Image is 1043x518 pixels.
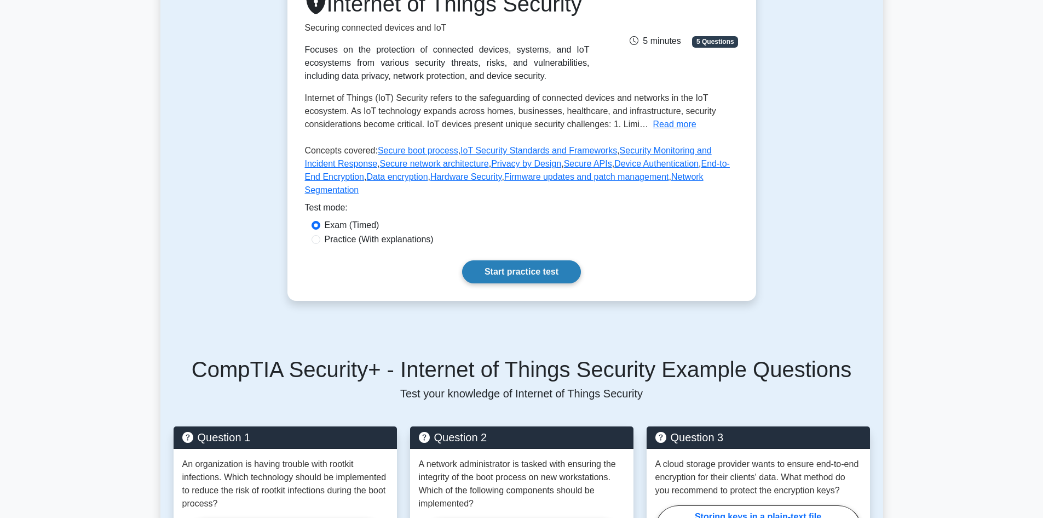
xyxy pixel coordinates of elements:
div: Focuses on the protection of connected devices, systems, and IoT ecosystems from various security... [305,43,590,83]
a: Firmware updates and patch management [504,172,669,181]
p: Securing connected devices and IoT [305,21,590,35]
h5: Question 2 [419,431,625,444]
p: A cloud storage provider wants to ensure end-to-end encryption for their clients' data. What meth... [655,458,861,497]
label: Exam (Timed) [325,219,379,232]
div: Test mode: [305,201,739,219]
label: Practice (With explanations) [325,233,434,246]
p: Test your knowledge of Internet of Things Security [174,387,870,400]
a: Secure APIs [564,159,612,168]
a: Device Authentication [614,159,699,168]
a: Secure boot process [378,146,458,155]
a: Start practice test [462,260,581,283]
span: 5 minutes [630,36,681,45]
a: Hardware Security [430,172,502,181]
button: Read more [653,118,696,131]
h5: CompTIA Security+ - Internet of Things Security Example Questions [174,356,870,383]
span: Internet of Things (IoT) Security refers to the safeguarding of connected devices and networks in... [305,93,716,129]
a: Privacy by Design [491,159,561,168]
a: IoT Security Standards and Frameworks [460,146,617,155]
h5: Question 1 [182,431,388,444]
p: An organization is having trouble with rootkit infections. Which technology should be implemented... [182,458,388,510]
a: Secure network architecture [379,159,488,168]
a: Data encryption [366,172,428,181]
p: A network administrator is tasked with ensuring the integrity of the boot process on new workstat... [419,458,625,510]
h5: Question 3 [655,431,861,444]
span: 5 Questions [692,36,738,47]
p: Concepts covered: , , , , , , , , , , , [305,144,739,201]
